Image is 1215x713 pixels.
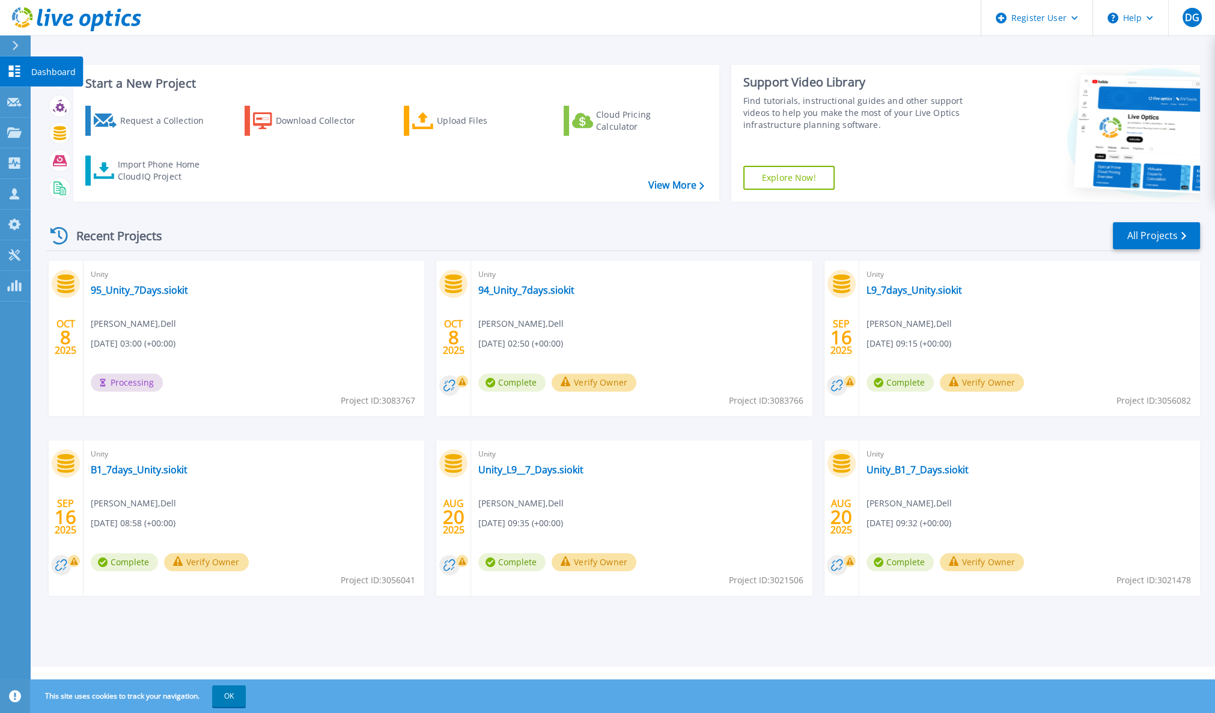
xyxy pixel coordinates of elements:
[91,268,417,281] span: Unity
[743,166,835,190] a: Explore Now!
[341,394,415,407] span: Project ID: 3083767
[91,517,175,530] span: [DATE] 08:58 (+00:00)
[478,497,564,510] span: [PERSON_NAME] , Dell
[31,56,76,88] p: Dashboard
[866,448,1193,461] span: Unity
[830,512,852,522] span: 20
[478,317,564,330] span: [PERSON_NAME] , Dell
[212,685,246,707] button: OK
[85,106,219,136] a: Request a Collection
[830,495,853,539] div: AUG 2025
[54,495,77,539] div: SEP 2025
[866,268,1193,281] span: Unity
[437,109,533,133] div: Upload Files
[940,553,1025,571] button: Verify Owner
[648,180,704,191] a: View More
[866,464,969,476] a: Unity_B1_7_Days.siokit
[866,374,934,392] span: Complete
[552,553,636,571] button: Verify Owner
[245,106,379,136] a: Download Collector
[596,109,692,133] div: Cloud Pricing Calculator
[743,74,983,90] div: Support Video Library
[55,512,76,522] span: 16
[404,106,538,136] a: Upload Files
[1184,13,1199,22] span: DG
[91,497,176,510] span: [PERSON_NAME] , Dell
[276,109,372,133] div: Download Collector
[478,517,563,530] span: [DATE] 09:35 (+00:00)
[743,95,983,131] div: Find tutorials, instructional guides and other support videos to help you make the most of your L...
[341,574,415,587] span: Project ID: 3056041
[60,332,71,342] span: 8
[866,337,951,350] span: [DATE] 09:15 (+00:00)
[442,315,465,359] div: OCT 2025
[866,553,934,571] span: Complete
[1116,394,1191,407] span: Project ID: 3056082
[91,553,158,571] span: Complete
[33,685,246,707] span: This site uses cookies to track your navigation.
[443,512,464,522] span: 20
[478,374,546,392] span: Complete
[46,221,178,250] div: Recent Projects
[91,317,176,330] span: [PERSON_NAME] , Dell
[478,337,563,350] span: [DATE] 02:50 (+00:00)
[866,284,962,296] a: L9_7days_Unity.siokit
[478,448,805,461] span: Unity
[1113,222,1200,249] a: All Projects
[1116,574,1191,587] span: Project ID: 3021478
[478,268,805,281] span: Unity
[91,448,417,461] span: Unity
[118,159,212,183] div: Import Phone Home CloudIQ Project
[729,394,803,407] span: Project ID: 3083766
[85,77,704,90] h3: Start a New Project
[442,495,465,539] div: AUG 2025
[564,106,698,136] a: Cloud Pricing Calculator
[866,317,952,330] span: [PERSON_NAME] , Dell
[91,374,163,392] span: Processing
[830,315,853,359] div: SEP 2025
[478,553,546,571] span: Complete
[478,464,583,476] a: Unity_L9__7_Days.siokit
[164,553,249,571] button: Verify Owner
[866,497,952,510] span: [PERSON_NAME] , Dell
[448,332,459,342] span: 8
[478,284,574,296] a: 94_Unity_7days.siokit
[120,109,216,133] div: Request a Collection
[91,464,187,476] a: B1_7days_Unity.siokit
[866,517,951,530] span: [DATE] 09:32 (+00:00)
[552,374,636,392] button: Verify Owner
[91,337,175,350] span: [DATE] 03:00 (+00:00)
[54,315,77,359] div: OCT 2025
[729,574,803,587] span: Project ID: 3021506
[830,332,852,342] span: 16
[940,374,1025,392] button: Verify Owner
[91,284,188,296] a: 95_Unity_7Days.siokit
